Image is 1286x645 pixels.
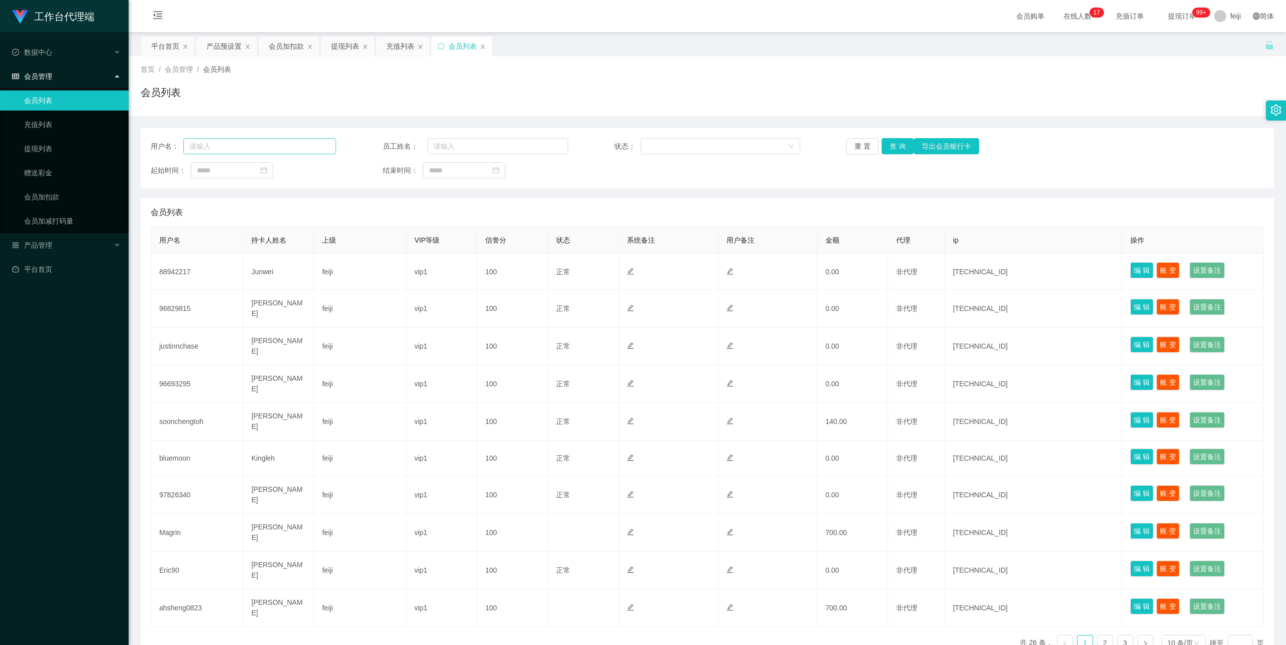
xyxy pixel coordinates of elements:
td: vip1 [406,328,477,365]
td: 96693295 [151,365,243,403]
i: 图标: close [245,44,251,50]
td: 100 [477,403,548,441]
span: 提现订单 [1163,13,1201,20]
span: 系统备注 [627,236,655,244]
span: 非代理 [896,380,917,388]
td: 96829815 [151,290,243,328]
i: 图标: edit [726,566,733,573]
i: 图标: edit [726,380,733,387]
span: 非代理 [896,491,917,499]
td: 97826340 [151,476,243,514]
td: 0.00 [817,290,888,328]
td: feiji [314,589,406,627]
button: 账 变 [1156,561,1180,577]
td: justinnchase [151,328,243,365]
td: 0.00 [817,328,888,365]
i: 图标: edit [627,604,634,611]
i: 图标: table [12,73,19,80]
td: 100 [477,552,548,589]
td: feiji [314,403,406,441]
td: 88942217 [151,254,243,290]
td: vip1 [406,441,477,476]
span: 会员列表 [203,65,231,73]
td: vip1 [406,552,477,589]
i: 图标: edit [726,342,733,349]
td: [TECHNICAL_ID] [945,441,1122,476]
td: [TECHNICAL_ID] [945,403,1122,441]
button: 查 询 [882,138,914,154]
td: 100 [477,328,548,365]
button: 账 变 [1156,299,1180,315]
span: 非代理 [896,268,917,276]
td: feiji [314,254,406,290]
i: 图标: unlock [1265,41,1274,50]
td: vip1 [406,290,477,328]
span: VIP等级 [414,236,440,244]
td: 0.00 [817,476,888,514]
td: vip1 [406,254,477,290]
button: 账 变 [1156,412,1180,428]
button: 重 置 [846,138,879,154]
td: [PERSON_NAME] [243,476,314,514]
td: feiji [314,365,406,403]
span: 正常 [556,342,570,350]
i: 图标: edit [627,380,634,387]
i: 图标: setting [1270,104,1281,116]
span: 代理 [896,236,910,244]
td: 0.00 [817,441,888,476]
i: 图标: appstore-o [12,242,19,249]
i: 图标: close [307,44,313,50]
td: 100 [477,254,548,290]
i: 图标: calendar [260,167,267,174]
span: 产品管理 [12,241,52,249]
td: 700.00 [817,514,888,552]
td: [PERSON_NAME] [243,589,314,627]
td: [TECHNICAL_ID] [945,514,1122,552]
button: 编 辑 [1130,561,1153,577]
span: 操作 [1130,236,1144,244]
span: / [159,65,161,73]
button: 编 辑 [1130,262,1153,278]
td: [PERSON_NAME] [243,403,314,441]
a: 会员加扣款 [24,187,121,207]
span: 用户备注 [726,236,755,244]
td: [PERSON_NAME] [243,365,314,403]
button: 设置备注 [1190,485,1225,501]
td: 0.00 [817,365,888,403]
span: 正常 [556,454,570,462]
a: 工作台代理端 [12,12,94,20]
i: 图标: edit [627,491,634,498]
td: 700.00 [817,589,888,627]
i: 图标: edit [726,454,733,461]
span: 状态： [614,141,640,152]
a: 会员列表 [24,90,121,111]
i: 图标: close [417,44,423,50]
i: 图标: edit [627,528,634,535]
i: 图标: close [480,44,486,50]
td: ahsheng0823 [151,589,243,627]
td: [TECHNICAL_ID] [945,552,1122,589]
span: 充值订单 [1111,13,1149,20]
i: 图标: down [788,143,794,150]
span: 起始时间： [151,165,191,176]
i: 图标: edit [726,528,733,535]
span: ip [953,236,958,244]
span: 正常 [556,417,570,425]
td: 100 [477,514,548,552]
td: Magrin [151,514,243,552]
i: 图标: edit [627,566,634,573]
span: 在线人数 [1058,13,1097,20]
button: 设置备注 [1190,523,1225,539]
span: 会员管理 [12,72,52,80]
button: 编 辑 [1130,485,1153,501]
a: 充值列表 [24,115,121,135]
td: Junwei [243,254,314,290]
a: 图标: dashboard平台首页 [12,259,121,279]
td: [TECHNICAL_ID] [945,365,1122,403]
td: 0.00 [817,254,888,290]
td: 100 [477,290,548,328]
span: 正常 [556,268,570,276]
td: Eric90 [151,552,243,589]
sup: 17 [1089,8,1104,18]
i: 图标: close [182,44,188,50]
